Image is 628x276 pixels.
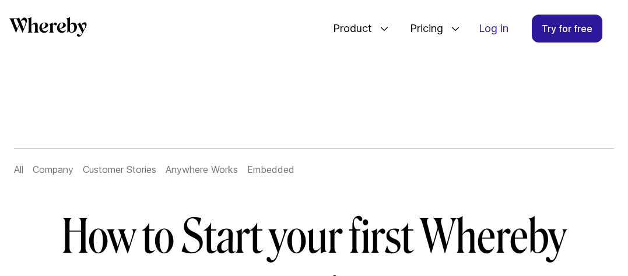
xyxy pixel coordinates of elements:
a: Anywhere Works [166,164,238,175]
a: Log in [469,15,518,42]
a: All [14,164,23,175]
span: Pricing [398,9,446,48]
a: Company [33,164,73,175]
a: Whereby [9,17,87,41]
a: Embedded [247,164,294,175]
a: Try for free [532,15,602,43]
a: Customer Stories [83,164,156,175]
span: Product [321,9,375,48]
svg: Whereby [9,17,87,37]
